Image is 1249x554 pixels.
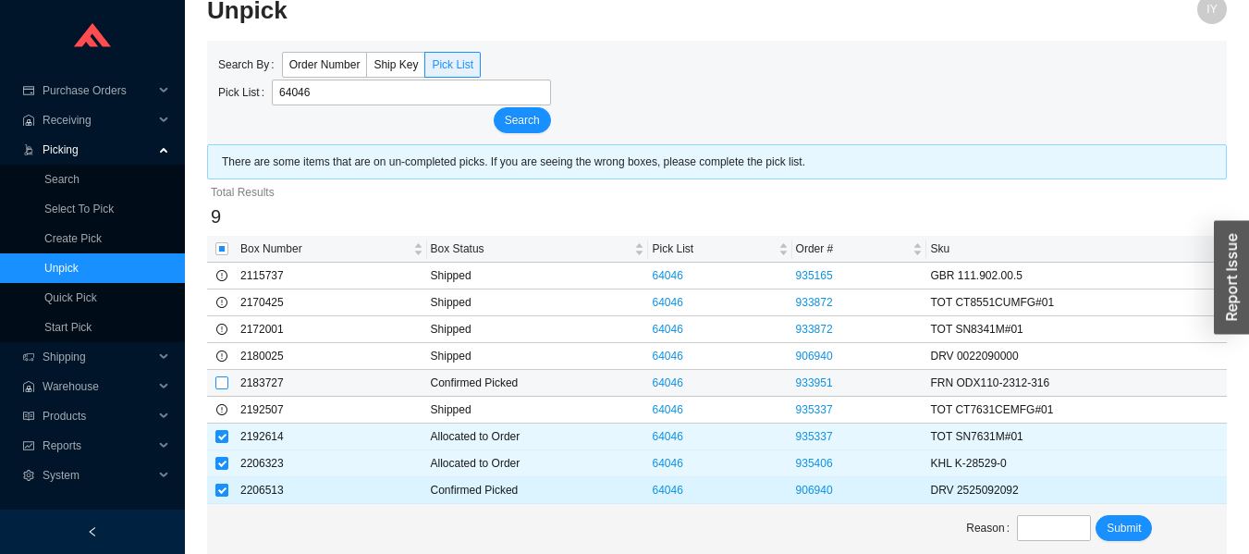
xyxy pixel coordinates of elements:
span: Order # [796,240,910,258]
a: Search [44,173,80,186]
a: 906940 [796,484,833,497]
a: Start Pick [44,321,92,334]
span: Box Status [431,240,631,258]
span: Sku [930,240,1209,258]
td: 2172001 [237,316,427,343]
a: 64046 [652,403,682,416]
span: Order Number [289,58,361,71]
a: 64046 [652,296,682,309]
span: exclamation-circle [216,297,227,308]
span: exclamation-circle [216,404,227,415]
span: Products [43,401,153,431]
span: Warehouse [43,372,153,401]
td: 2180025 [237,343,427,370]
a: 935165 [796,269,833,282]
td: FRN ODX110-2312-316 [926,370,1227,397]
td: TOT SN8341M#01 [926,316,1227,343]
a: 935337 [796,403,833,416]
a: Create Pick [44,232,102,245]
td: Shipped [427,263,649,289]
span: Receiving [43,105,153,135]
button: Submit [1096,515,1152,541]
a: 64046 [652,484,682,497]
td: TOT CT8551CUMFG#01 [926,289,1227,316]
td: TOT CT7631CEMFG#01 [926,397,1227,424]
span: Search [505,111,540,129]
a: 64046 [652,430,682,443]
td: DRV 0022090000 [926,343,1227,370]
a: 64046 [652,376,682,389]
td: 2192507 [237,397,427,424]
td: Shipped [427,343,649,370]
span: credit-card [22,85,35,96]
span: read [22,411,35,422]
span: System [43,461,153,490]
td: 2170425 [237,289,427,316]
div: There are some items that are on un-completed picks. If you are seeing the wrong boxes, please co... [222,153,1212,171]
a: 64046 [652,269,682,282]
span: Box Number [240,240,410,258]
span: exclamation-circle [216,270,227,281]
td: Shipped [427,316,649,343]
button: Search [494,107,551,133]
span: Pick List [652,240,774,258]
th: Order # sortable [792,236,927,263]
td: 2192614 [237,424,427,450]
td: Allocated to Order [427,450,649,477]
span: Picking [43,135,153,165]
a: 935406 [796,457,833,470]
td: DRV 2525092092 [926,477,1227,504]
th: Pick List sortable [648,236,791,263]
td: Confirmed Picked [427,477,649,504]
td: Confirmed Picked [427,370,649,397]
td: Shipped [427,289,649,316]
a: Unpick [44,262,79,275]
td: Shipped [427,397,649,424]
td: GBR 111.902.00.5 [926,263,1227,289]
td: 2206323 [237,450,427,477]
div: Total Results [211,183,1223,202]
label: Reason [966,515,1017,541]
span: exclamation-circle [216,324,227,335]
a: 906940 [796,350,833,363]
th: Box Status sortable [427,236,649,263]
span: Pick List [432,58,473,71]
span: Submit [1107,519,1141,537]
a: 64046 [652,350,682,363]
a: 64046 [652,457,682,470]
span: left [87,526,98,537]
label: Search By [218,52,282,78]
span: 9 [211,206,221,227]
span: Ship Key [373,58,418,71]
td: Allocated to Order [427,424,649,450]
span: setting [22,470,35,481]
a: Select To Pick [44,203,114,215]
a: 935337 [796,430,833,443]
td: TOT SN7631M#01 [926,424,1227,450]
span: Purchase Orders [43,76,153,105]
span: Shipping [43,342,153,372]
label: Pick List [218,80,272,105]
th: Box Number sortable [237,236,427,263]
a: 933951 [796,376,833,389]
td: 2115737 [237,263,427,289]
span: fund [22,440,35,451]
a: 933872 [796,296,833,309]
span: Reports [43,431,153,461]
a: Quick Pick [44,291,97,304]
span: exclamation-circle [216,351,227,362]
a: 933872 [796,323,833,336]
td: 2183727 [237,370,427,397]
th: Sku sortable [926,236,1227,263]
td: KHL K-28529-0 [926,450,1227,477]
td: 2206513 [237,477,427,504]
a: 64046 [652,323,682,336]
